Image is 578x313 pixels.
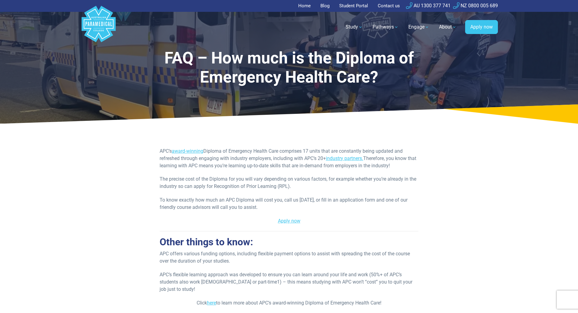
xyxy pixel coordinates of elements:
a: Apply now [278,218,300,224]
a: Australian Paramedical College [80,12,117,43]
a: Engage [405,19,433,36]
a: award-winning [172,148,203,154]
a: Apply now [465,20,498,34]
p: APC’s Diploma of Emergency Health Care comprises 17 units that are constantly being updated and r... [160,148,418,169]
h2: Other things to know: [160,236,418,248]
a: industry partners. [326,155,363,161]
a: NZ 0800 005 689 [453,3,498,9]
a: AU 1300 377 741 [406,3,451,9]
a: Pathways [369,19,402,36]
p: Click to learn more about APC’s award-winning Diploma of Emergency Health Care! [160,299,418,307]
a: Study [342,19,367,36]
p: APC’s flexible learning approach was developed to ensure you can learn around your life and work ... [160,271,418,293]
p: To know exactly how much an APC Diploma will cost you, call us [DATE], or fill in an application ... [160,196,418,211]
p: APC offers various funding options, including flexible payment options to assist with spreading t... [160,250,418,265]
a: About [435,19,460,36]
a: here [207,300,216,306]
h1: FAQ – How much is the Diploma of Emergency Health Care? [133,49,446,87]
p: The precise cost of the Diploma for you will vary depending on various factors, for example wheth... [160,175,418,190]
